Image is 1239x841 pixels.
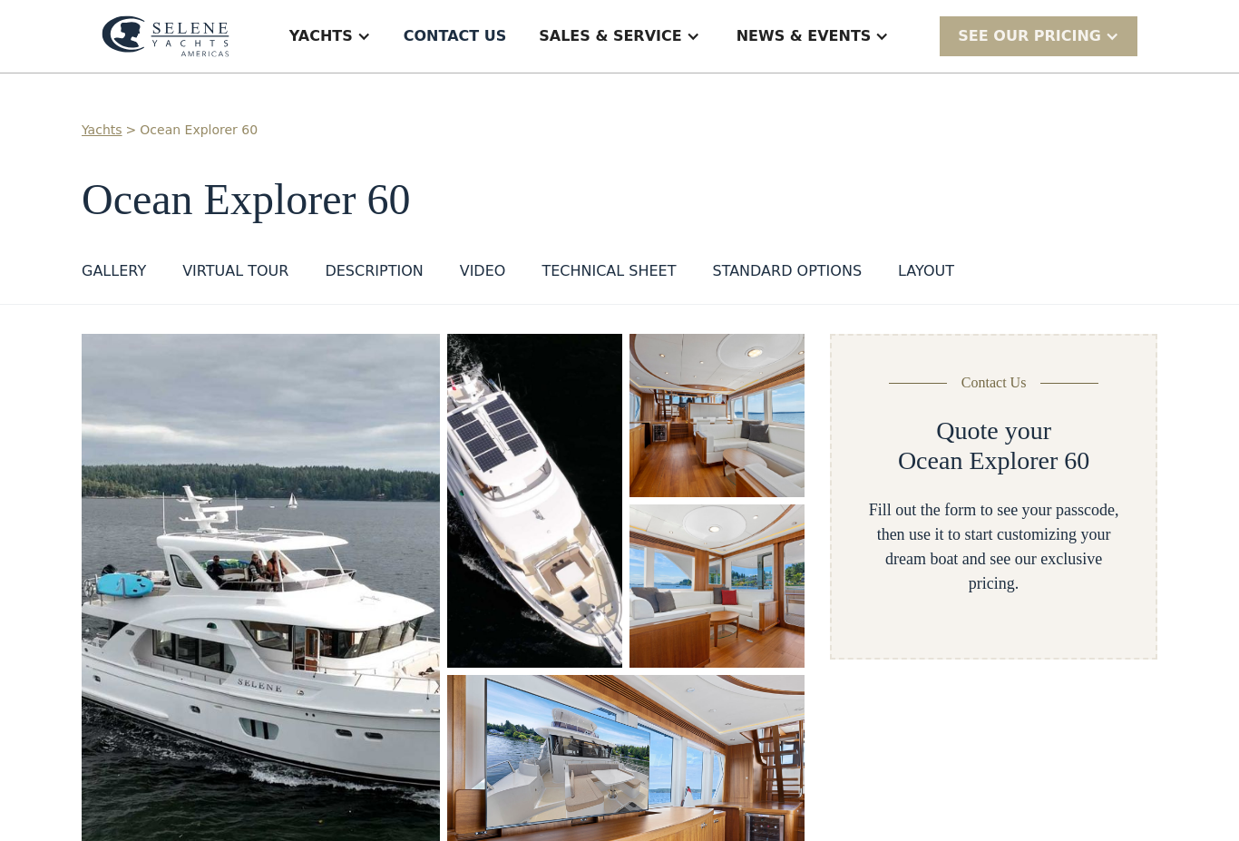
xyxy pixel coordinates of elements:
a: DESCRIPTION [325,260,423,289]
div: Contact US [404,25,507,47]
a: GALLERY [82,260,146,289]
div: Yachts [289,25,353,47]
div: News & EVENTS [737,25,872,47]
a: layout [898,260,954,289]
div: Sales & Service [539,25,681,47]
div: standard options [712,260,862,282]
div: GALLERY [82,260,146,282]
h2: Ocean Explorer 60 [898,445,1089,476]
h1: Ocean Explorer 60 [82,176,1157,224]
div: VIDEO [460,260,506,282]
img: logo [102,15,229,57]
h2: Quote your [936,416,1051,446]
a: Technical sheet [541,260,676,289]
div: DESCRIPTION [325,260,423,282]
div: SEE Our Pricing [958,25,1101,47]
div: > [126,121,137,140]
a: VIRTUAL TOUR [182,260,288,289]
a: standard options [712,260,862,289]
div: Fill out the form to see your passcode, then use it to start customizing your dream boat and see ... [861,498,1127,596]
div: Technical sheet [541,260,676,282]
div: Contact Us [961,372,1027,394]
a: Yachts [82,121,122,140]
div: layout [898,260,954,282]
a: Ocean Explorer 60 [140,121,258,140]
div: VIRTUAL TOUR [182,260,288,282]
a: VIDEO [460,260,506,289]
